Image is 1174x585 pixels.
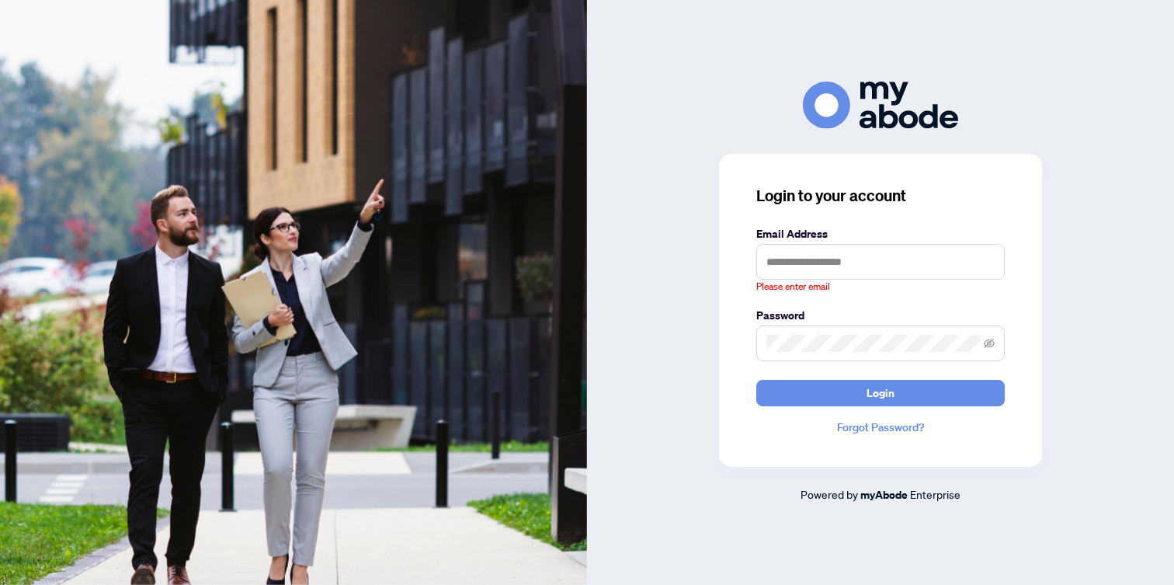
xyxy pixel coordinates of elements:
[984,338,995,349] span: eye-invisible
[756,380,1005,406] button: Login
[801,487,858,501] span: Powered by
[756,280,830,294] span: Please enter email
[910,487,960,501] span: Enterprise
[756,225,1005,242] label: Email Address
[867,381,894,406] span: Login
[756,419,1005,436] a: Forgot Password?
[756,185,1005,207] h3: Login to your account
[756,307,1005,324] label: Password
[803,82,958,129] img: ma-logo
[860,486,908,503] a: myAbode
